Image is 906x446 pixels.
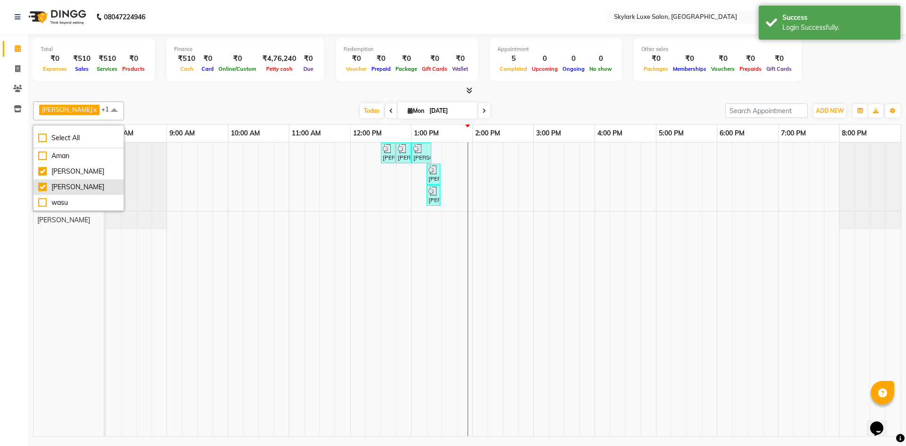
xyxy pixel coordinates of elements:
[38,198,119,208] div: wasu
[42,106,92,113] span: [PERSON_NAME]
[725,103,808,118] input: Search Appointment
[587,53,614,64] div: 0
[178,66,196,72] span: Cash
[671,53,709,64] div: ₹0
[41,66,69,72] span: Expenses
[393,53,419,64] div: ₹0
[216,66,259,72] span: Online/Custom
[73,66,91,72] span: Sales
[101,105,116,113] span: +1
[816,107,844,114] span: ADD NEW
[560,53,587,64] div: 0
[709,66,737,72] span: Vouchers
[779,126,808,140] a: 7:00 PM
[427,104,474,118] input: 2025-09-01
[259,53,300,64] div: ₹4,76,240
[529,66,560,72] span: Upcoming
[866,408,897,437] iframe: chat widget
[174,45,317,53] div: Finance
[199,66,216,72] span: Card
[351,126,384,140] a: 12:00 PM
[737,66,764,72] span: Prepaids
[595,126,625,140] a: 4:00 PM
[737,53,764,64] div: ₹0
[344,53,369,64] div: ₹0
[37,216,90,224] span: [PERSON_NAME]
[301,66,316,72] span: Due
[104,4,145,30] b: 08047224946
[92,106,97,113] a: x
[641,45,794,53] div: Other sales
[419,53,450,64] div: ₹0
[782,23,893,33] div: Login Successfully.
[120,66,147,72] span: Products
[839,126,869,140] a: 8:00 PM
[412,144,430,162] div: [PERSON_NAME], TK02, 01:00 PM-01:20 PM, Threading - Eyebrow
[300,53,317,64] div: ₹0
[419,66,450,72] span: Gift Cards
[450,53,470,64] div: ₹0
[41,45,147,53] div: Total
[587,66,614,72] span: No show
[534,126,563,140] a: 3:00 PM
[120,53,147,64] div: ₹0
[641,53,671,64] div: ₹0
[560,66,587,72] span: Ongoing
[38,182,119,192] div: [PERSON_NAME]
[497,53,529,64] div: 5
[405,107,427,114] span: Mon
[216,53,259,64] div: ₹0
[782,13,893,23] div: Success
[38,167,119,177] div: [PERSON_NAME]
[289,126,323,140] a: 11:00 AM
[382,144,394,162] div: [PERSON_NAME] MAM, TK01, 12:30 PM-12:45 PM, HAIR WASH 2
[38,133,119,143] div: Select All
[764,53,794,64] div: ₹0
[360,103,384,118] span: Today
[344,66,369,72] span: Voucher
[344,45,470,53] div: Redemption
[167,126,197,140] a: 9:00 AM
[497,66,529,72] span: Completed
[38,151,119,161] div: Aman
[94,53,120,64] div: ₹510
[369,66,393,72] span: Prepaid
[69,53,94,64] div: ₹510
[411,126,441,140] a: 1:00 PM
[428,165,439,183] div: [PERSON_NAME], TK02, 01:15 PM-01:25 PM, Waxing - Upper Lips [GEOGRAPHIC_DATA]
[393,66,419,72] span: Package
[656,126,686,140] a: 5:00 PM
[529,53,560,64] div: 0
[369,53,393,64] div: ₹0
[264,66,295,72] span: Petty cash
[24,4,89,30] img: logo
[397,144,410,162] div: [PERSON_NAME], TK02, 12:45 PM-01:00 PM, Waxing - Underarm Rica
[199,53,216,64] div: ₹0
[450,66,470,72] span: Wallet
[709,53,737,64] div: ₹0
[473,126,503,140] a: 2:00 PM
[94,66,120,72] span: Services
[814,104,846,118] button: ADD NEW
[717,126,747,140] a: 6:00 PM
[764,66,794,72] span: Gift Cards
[428,186,439,204] div: [PERSON_NAME], TK02, 01:15 PM-01:20 PM, Threading - Forhead
[497,45,614,53] div: Appointment
[671,66,709,72] span: Memberships
[228,126,262,140] a: 10:00 AM
[41,53,69,64] div: ₹0
[641,66,671,72] span: Packages
[174,53,199,64] div: ₹510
